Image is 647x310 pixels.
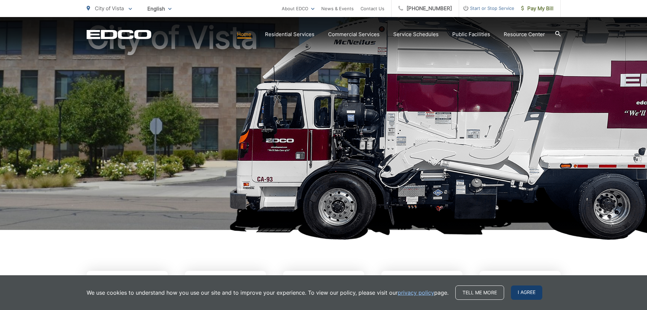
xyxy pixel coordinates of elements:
[282,4,314,13] a: About EDCO
[452,30,490,38] a: Public Facilities
[504,30,545,38] a: Resource Center
[361,4,384,13] a: Contact Us
[95,5,124,12] span: City of Vista
[142,3,177,15] span: English
[328,30,380,38] a: Commercial Services
[87,30,151,39] a: EDCD logo. Return to the homepage.
[455,285,504,300] a: Tell me more
[87,289,449,297] p: We use cookies to understand how you use our site and to improve your experience. To view our pol...
[398,289,434,297] a: privacy policy
[237,30,251,38] a: Home
[265,30,314,38] a: Residential Services
[87,20,561,236] h1: City of Vista
[521,4,554,13] span: Pay My Bill
[321,4,354,13] a: News & Events
[511,285,542,300] span: I agree
[393,30,439,38] a: Service Schedules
